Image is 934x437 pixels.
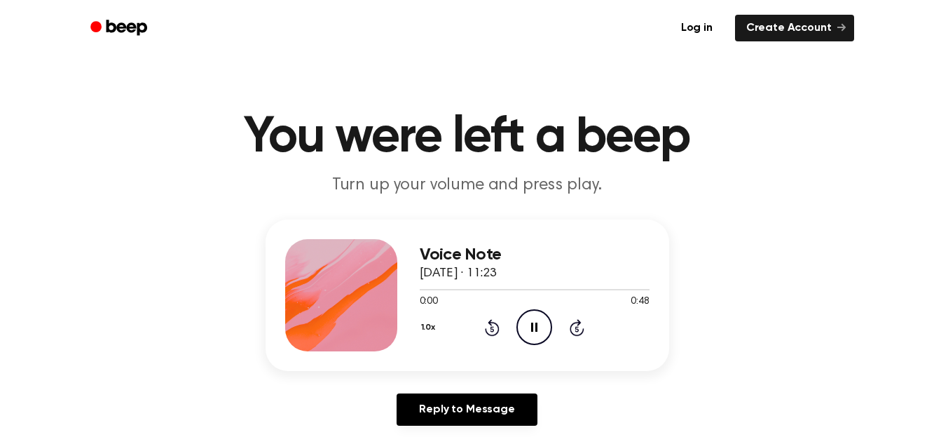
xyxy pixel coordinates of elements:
[81,15,160,42] a: Beep
[667,12,727,44] a: Log in
[397,394,537,426] a: Reply to Message
[420,316,441,339] button: 1.0x
[420,246,650,264] h3: Voice Note
[420,295,438,309] span: 0:00
[420,267,497,280] span: [DATE] · 11:23
[109,112,826,163] h1: You were left a beep
[735,15,854,41] a: Create Account
[198,174,736,197] p: Turn up your volume and press play.
[631,295,649,309] span: 0:48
